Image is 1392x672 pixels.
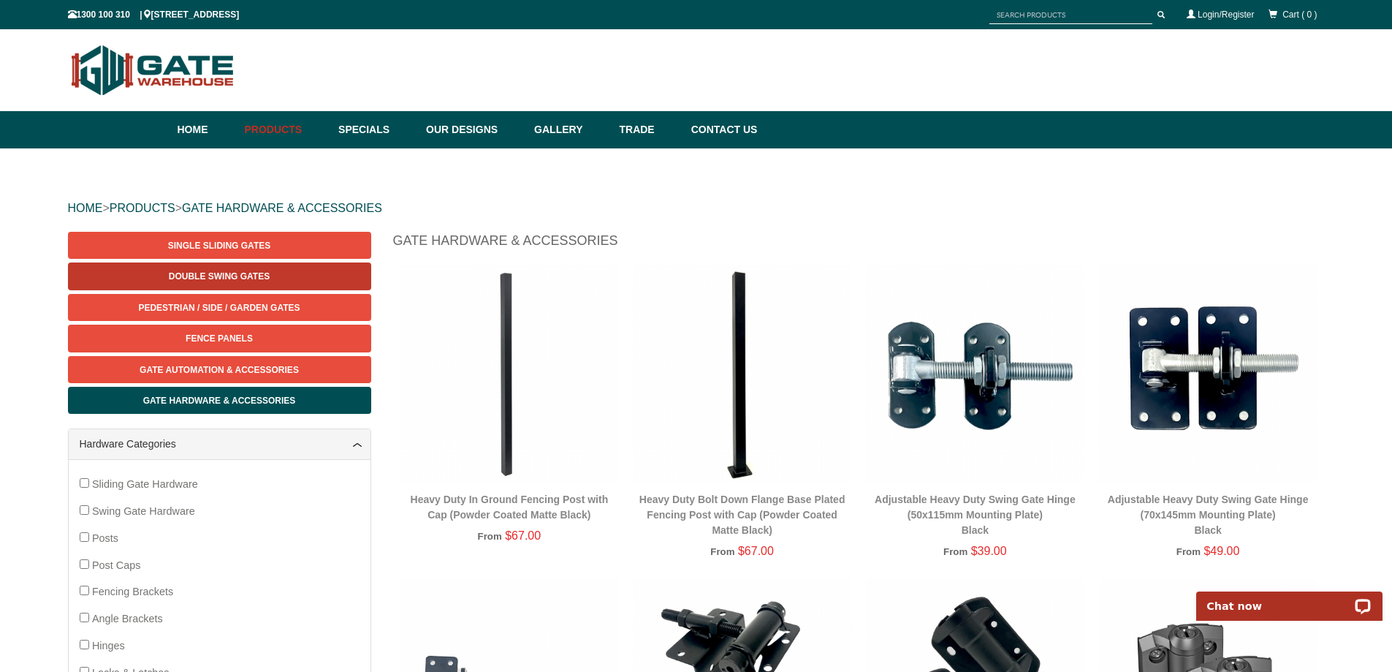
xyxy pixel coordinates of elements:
img: Heavy Duty In Ground Fencing Post with Cap (Powder Coated Matte Black) - Gate Warehouse [400,265,619,483]
a: Our Designs [419,111,527,148]
span: Angle Brackets [92,613,163,624]
a: Specials [331,111,419,148]
span: Sliding Gate Hardware [92,478,198,490]
span: From [1176,546,1201,557]
img: Heavy Duty Bolt Down Flange Base Plated Fencing Post with Cap (Powder Coated Matte Black) - Gate ... [633,265,851,483]
a: Gate Hardware & Accessories [68,387,371,414]
a: Contact Us [684,111,758,148]
a: Hardware Categories [80,437,360,452]
span: $67.00 [738,545,774,557]
span: Swing Gate Hardware [92,505,195,517]
span: $39.00 [971,545,1007,557]
span: From [943,546,967,557]
a: Single Sliding Gates [68,232,371,259]
a: PRODUCTS [110,202,175,214]
h1: Gate Hardware & Accessories [393,232,1325,257]
a: GATE HARDWARE & ACCESSORIES [182,202,382,214]
span: Hinges [92,640,125,652]
img: Adjustable Heavy Duty Swing Gate Hinge (70x145mm Mounting Plate) - Black - Gate Warehouse [1099,265,1317,483]
a: Login/Register [1198,10,1254,20]
div: > > [68,185,1325,232]
span: Single Sliding Gates [168,241,270,251]
a: Fence Panels [68,325,371,352]
span: Gate Automation & Accessories [140,365,299,375]
img: Adjustable Heavy Duty Swing Gate Hinge (50x115mm Mounting Plate) - Black - Gate Warehouse [866,265,1084,483]
a: Pedestrian / Side / Garden Gates [68,294,371,321]
a: HOME [68,202,103,214]
input: SEARCH PRODUCTS [989,6,1152,24]
span: $67.00 [505,529,541,542]
span: Posts [92,532,118,544]
span: Pedestrian / Side / Garden Gates [138,303,300,313]
img: Gate Warehouse [68,37,238,104]
a: Trade [612,111,683,148]
a: Gate Automation & Accessories [68,356,371,383]
span: From [478,531,502,542]
iframe: LiveChat chat widget [1187,575,1392,621]
span: Gate Hardware & Accessories [143,396,296,406]
span: Cart ( 0 ) [1282,10,1317,20]
span: 1300 100 310 | [STREET_ADDRESS] [68,10,240,20]
span: From [710,546,734,557]
span: $49.00 [1203,545,1239,557]
a: Adjustable Heavy Duty Swing Gate Hinge (50x115mm Mounting Plate)Black [875,494,1076,536]
a: Products [237,111,332,148]
span: Fencing Brackets [92,586,173,597]
a: Heavy Duty In Ground Fencing Post with Cap (Powder Coated Matte Black) [411,494,609,521]
span: Fence Panels [186,333,253,344]
span: Double Swing Gates [169,271,270,282]
a: Double Swing Gates [68,263,371,290]
a: Adjustable Heavy Duty Swing Gate Hinge (70x145mm Mounting Plate)Black [1108,494,1309,536]
span: Post Caps [92,559,140,571]
a: Heavy Duty Bolt Down Flange Base Plated Fencing Post with Cap (Powder Coated Matte Black) [639,494,845,536]
a: Home [178,111,237,148]
a: Gallery [527,111,612,148]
